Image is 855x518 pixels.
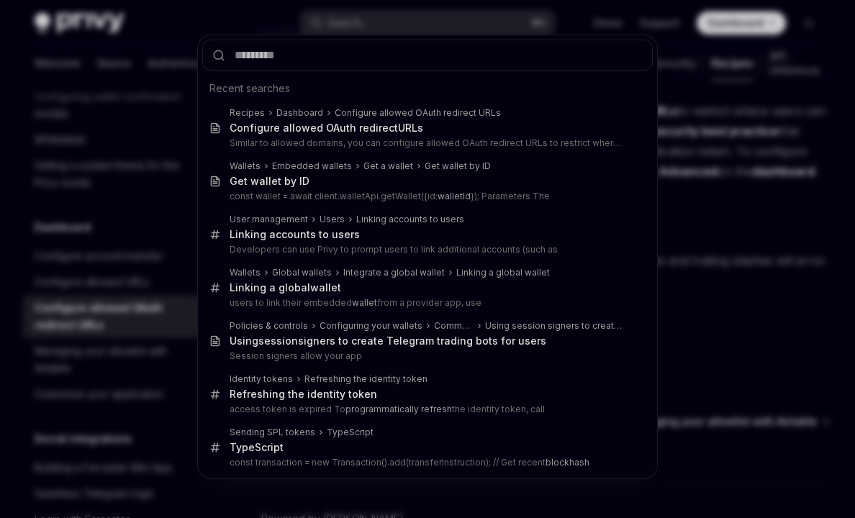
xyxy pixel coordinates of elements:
div: Dashboard [276,107,323,119]
div: TypeScript [230,441,284,454]
div: User management [230,214,308,225]
b: wallet [310,281,341,294]
p: users to link their embedded from a provider app, use [230,297,623,309]
div: Refreshing the identity token [304,373,427,385]
div: Get wallet by ID [230,175,309,188]
b: Link [230,228,250,240]
div: Recipes [230,107,265,119]
div: Common use cases [434,320,474,332]
div: Integrate a global wallet [343,267,445,278]
b: programmatically refresh [345,404,452,414]
div: Wallets [230,160,261,172]
b: session [258,335,298,347]
div: Wallets [230,267,261,278]
div: Refreshing the identity token [230,388,377,401]
div: Linking a global wallet [456,267,550,278]
div: Policies & controls [230,320,308,332]
div: Identity tokens [230,373,293,385]
b: blockhash [546,457,589,468]
div: Configure allowed OAuth redirect URLs [335,107,501,119]
div: Configuring your wallets [320,320,422,332]
div: Get wallet by ID [425,160,491,172]
div: ing accounts to users [230,228,360,241]
div: Get a wallet [363,160,413,172]
b: walletId [438,191,471,201]
div: Linking accounts to users [356,214,464,225]
div: Users [320,214,345,225]
p: access token is expired To the identity token, call [230,404,623,415]
p: const wallet = await client.walletApi.getWallet({id: }); Parameters The [230,191,623,202]
b: URL [398,122,417,134]
p: const transaction = new Transaction().add(transferInstruction); // Get recent [230,457,623,468]
p: Session signers allow your app [230,350,623,362]
p: Developers can use Privy to prompt users to link additional accounts (such as [230,244,623,255]
div: Embedded wallets [272,160,352,172]
div: Global wallets [272,267,332,278]
div: Sending SPL tokens [230,427,315,438]
div: Linking a global [230,281,341,294]
span: Recent searches [209,81,290,96]
p: Similar to allowed domains, you can configure allowed OAuth redirect URLs to restrict where users [230,137,623,149]
div: TypeScript [327,427,374,438]
div: Using signers to create Telegram trading bots for users [230,335,546,347]
div: Using session signers to create Telegram trading bots for users [485,320,623,332]
b: wallet [352,297,377,308]
div: Configure allowed OAuth redirect s [230,122,423,135]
